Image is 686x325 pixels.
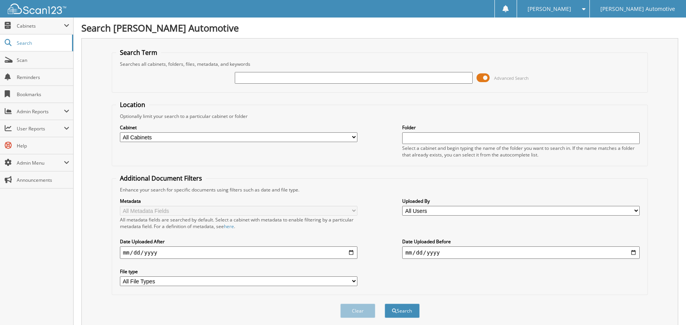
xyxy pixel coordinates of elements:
input: start [120,246,357,259]
span: Advanced Search [494,75,529,81]
div: Optionally limit your search to a particular cabinet or folder [116,113,644,119]
span: User Reports [17,125,64,132]
button: Search [385,304,420,318]
span: [PERSON_NAME] [528,7,571,11]
a: here [224,223,234,230]
label: Metadata [120,198,357,204]
legend: Additional Document Filters [116,174,206,183]
label: Date Uploaded After [120,238,357,245]
span: [PERSON_NAME] Automotive [600,7,675,11]
img: scan123-logo-white.svg [8,4,66,14]
div: All metadata fields are searched by default. Select a cabinet with metadata to enable filtering b... [120,216,357,230]
span: Help [17,142,69,149]
label: Date Uploaded Before [402,238,640,245]
label: Uploaded By [402,198,640,204]
span: Admin Menu [17,160,64,166]
label: Folder [402,124,640,131]
span: Scan [17,57,69,63]
div: Enhance your search for specific documents using filters such as date and file type. [116,186,644,193]
span: Bookmarks [17,91,69,98]
div: Searches all cabinets, folders, files, metadata, and keywords [116,61,644,67]
h1: Search [PERSON_NAME] Automotive [81,21,678,34]
iframe: Chat Widget [647,288,686,325]
span: Cabinets [17,23,64,29]
label: File type [120,268,357,275]
span: Announcements [17,177,69,183]
button: Clear [340,304,375,318]
span: Reminders [17,74,69,81]
span: Admin Reports [17,108,64,115]
div: Select a cabinet and begin typing the name of the folder you want to search in. If the name match... [402,145,640,158]
legend: Search Term [116,48,161,57]
legend: Location [116,100,149,109]
input: end [402,246,640,259]
span: Search [17,40,68,46]
label: Cabinet [120,124,357,131]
